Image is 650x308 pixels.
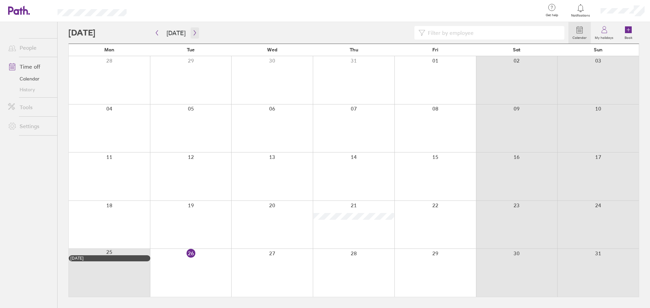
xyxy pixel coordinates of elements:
[568,22,591,44] a: Calendar
[3,60,57,73] a: Time off
[267,47,277,52] span: Wed
[3,73,57,84] a: Calendar
[570,14,592,18] span: Notifications
[617,22,639,44] a: Book
[568,34,591,40] label: Calendar
[3,100,57,114] a: Tools
[621,34,636,40] label: Book
[3,119,57,133] a: Settings
[161,27,191,39] button: [DATE]
[70,256,149,261] div: [DATE]
[425,26,560,39] input: Filter by employee
[350,47,358,52] span: Thu
[570,3,592,18] a: Notifications
[591,34,617,40] label: My holidays
[3,41,57,54] a: People
[594,47,603,52] span: Sun
[432,47,438,52] span: Fri
[187,47,195,52] span: Tue
[591,22,617,44] a: My holidays
[541,13,563,17] span: Get help
[104,47,114,52] span: Mon
[513,47,520,52] span: Sat
[3,84,57,95] a: History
